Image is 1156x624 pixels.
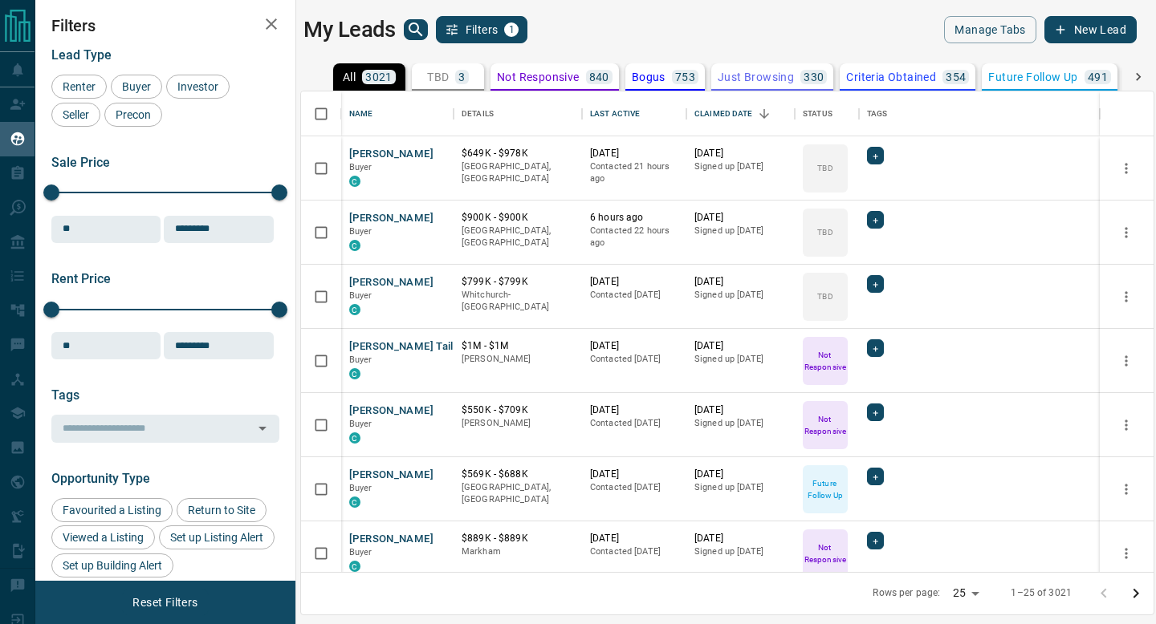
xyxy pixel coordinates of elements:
span: + [873,148,878,164]
span: + [873,468,878,484]
p: Just Browsing [718,71,794,83]
span: Buyer [349,290,372,301]
div: 25 [946,581,985,605]
div: + [867,532,884,549]
div: + [867,403,884,421]
div: Last Active [582,91,686,136]
div: Tags [859,91,1100,136]
p: Signed up [DATE] [694,353,787,366]
span: + [873,276,878,292]
span: Set up Building Alert [57,559,168,572]
p: $649K - $978K [462,147,574,160]
p: Contacted [DATE] [590,417,678,430]
div: Status [795,91,859,136]
button: New Lead [1044,16,1137,43]
p: [PERSON_NAME] [462,353,574,366]
div: Details [462,91,494,136]
p: 330 [804,71,824,83]
p: 354 [946,71,966,83]
p: $569K - $688K [462,468,574,481]
p: Future Follow Up [804,477,846,501]
div: Viewed a Listing [51,525,155,549]
p: Not Responsive [804,413,846,437]
div: condos.ca [349,432,360,444]
button: more [1114,221,1138,245]
p: [GEOGRAPHIC_DATA], [GEOGRAPHIC_DATA] [462,160,574,185]
button: more [1114,477,1138,501]
p: $799K - $799K [462,275,574,289]
span: Buyer [349,355,372,365]
button: search button [404,19,428,40]
p: [DATE] [694,403,787,417]
p: Markham [462,545,574,558]
button: Sort [753,103,775,125]
div: + [867,211,884,229]
p: $550K - $709K [462,403,574,417]
span: Set up Listing Alert [165,531,269,544]
div: + [867,147,884,164]
h2: Filters [51,16,279,35]
p: All [343,71,356,83]
p: 753 [675,71,695,83]
p: Signed up [DATE] [694,481,787,494]
span: Viewed a Listing [57,531,149,544]
span: + [873,404,878,420]
p: Signed up [DATE] [694,417,787,430]
div: + [867,468,884,485]
button: [PERSON_NAME] [349,147,433,162]
button: more [1114,156,1138,180]
p: Contacted 21 hours ago [590,160,678,185]
div: + [867,275,884,293]
div: Seller [51,103,100,127]
span: Return to Site [182,504,261,517]
p: Contacted 22 hours ago [590,225,678,249]
p: [DATE] [590,532,678,545]
p: Bogus [632,71,666,83]
div: Claimed Date [694,91,753,136]
p: [PERSON_NAME] [462,417,574,430]
p: 3 [458,71,465,83]
div: condos.ca [349,304,360,315]
div: Favourited a Listing [51,498,173,522]
p: [DATE] [694,147,787,160]
p: TBD [817,162,832,174]
div: Buyer [111,75,162,99]
div: Claimed Date [686,91,795,136]
div: Name [341,91,454,136]
div: Status [803,91,832,136]
span: + [873,212,878,228]
span: Buyer [349,547,372,557]
span: Precon [110,108,157,121]
button: Open [251,417,274,440]
span: Opportunity Type [51,471,150,486]
button: Reset Filters [122,589,208,616]
p: [DATE] [590,275,678,289]
button: Manage Tabs [944,16,1036,43]
p: $900K - $900K [462,211,574,225]
p: $1M - $1M [462,339,574,353]
button: [PERSON_NAME] [349,211,433,226]
span: Lead Type [51,47,112,63]
span: Buyer [116,80,157,93]
span: Seller [57,108,95,121]
span: Renter [57,80,101,93]
span: Buyer [349,483,372,493]
p: [DATE] [694,275,787,289]
p: Signed up [DATE] [694,545,787,558]
button: more [1114,413,1138,437]
div: condos.ca [349,240,360,251]
span: Tags [51,387,79,403]
div: Return to Site [177,498,267,522]
p: Not Responsive [497,71,580,83]
p: [DATE] [694,211,787,225]
p: Signed up [DATE] [694,289,787,302]
div: Renter [51,75,107,99]
p: [DATE] [694,468,787,481]
p: [DATE] [590,403,678,417]
p: Not Responsive [804,349,846,373]
p: [DATE] [590,147,678,160]
div: Name [349,91,373,136]
p: 491 [1088,71,1108,83]
div: Last Active [590,91,640,136]
div: Set up Listing Alert [159,525,275,549]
